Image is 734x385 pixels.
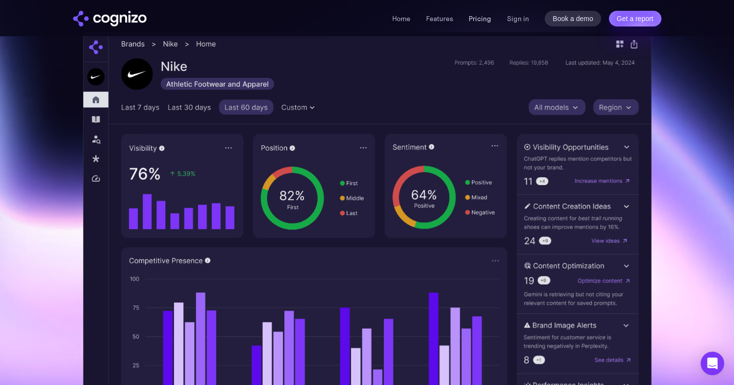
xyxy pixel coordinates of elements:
[545,11,601,26] a: Book a demo
[426,14,453,23] a: Features
[609,11,661,26] a: Get a report
[701,352,724,375] div: Open Intercom Messenger
[507,13,529,24] a: Sign in
[73,11,147,26] img: cognizo logo
[469,14,491,23] a: Pricing
[392,14,410,23] a: Home
[73,11,147,26] a: home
